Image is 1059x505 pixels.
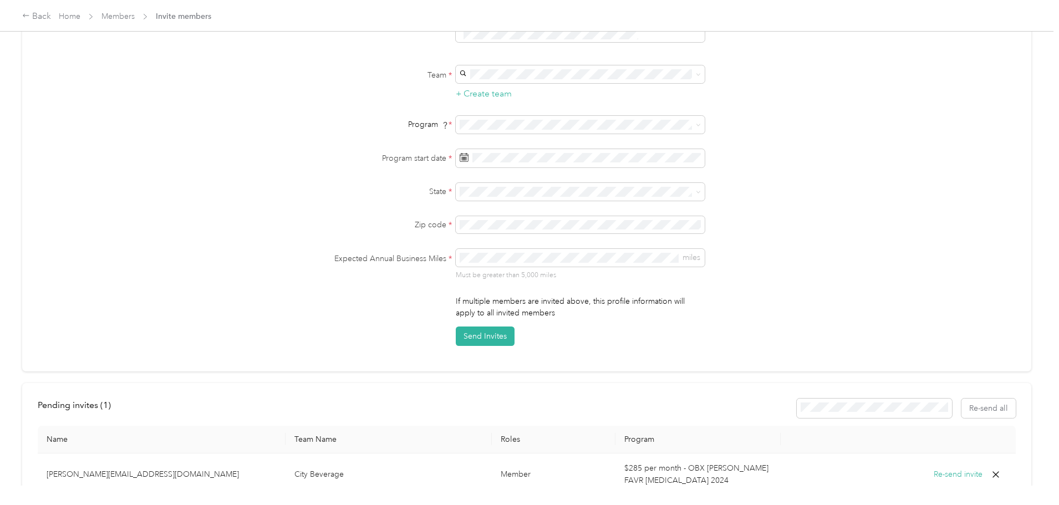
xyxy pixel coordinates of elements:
[797,399,1016,418] div: Resend all invitations
[313,186,452,197] label: State
[313,119,452,130] div: Program
[456,295,705,319] p: If multiple members are invited above, this profile information will apply to all invited members
[101,12,135,21] a: Members
[294,470,344,479] span: City Beverage
[38,399,1016,418] div: info-bar
[313,253,452,264] label: Expected Annual Business Miles
[997,443,1059,505] iframe: Everlance-gr Chat Button Frame
[313,219,452,231] label: Zip code
[38,400,111,410] span: Pending invites
[961,399,1016,418] button: Re-send all
[934,468,982,481] button: Re-send invite
[456,327,515,346] button: Send Invites
[624,463,768,485] span: $285 per month - OBX [PERSON_NAME] FAVR [MEDICAL_DATA] 2024
[47,468,277,480] p: [PERSON_NAME][EMAIL_ADDRESS][DOMAIN_NAME]
[59,12,80,21] a: Home
[22,10,51,23] div: Back
[501,470,531,479] span: Member
[683,253,700,262] span: miles
[156,11,211,22] span: Invite members
[456,87,512,101] button: + Create team
[313,152,452,164] label: Program start date
[38,399,119,418] div: left-menu
[313,69,452,81] label: Team
[286,426,492,453] th: Team Name
[100,400,111,410] span: ( 1 )
[38,426,286,453] th: Name
[615,426,781,453] th: Program
[456,271,705,280] p: Must be greater than 5,000 miles
[492,426,615,453] th: Roles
